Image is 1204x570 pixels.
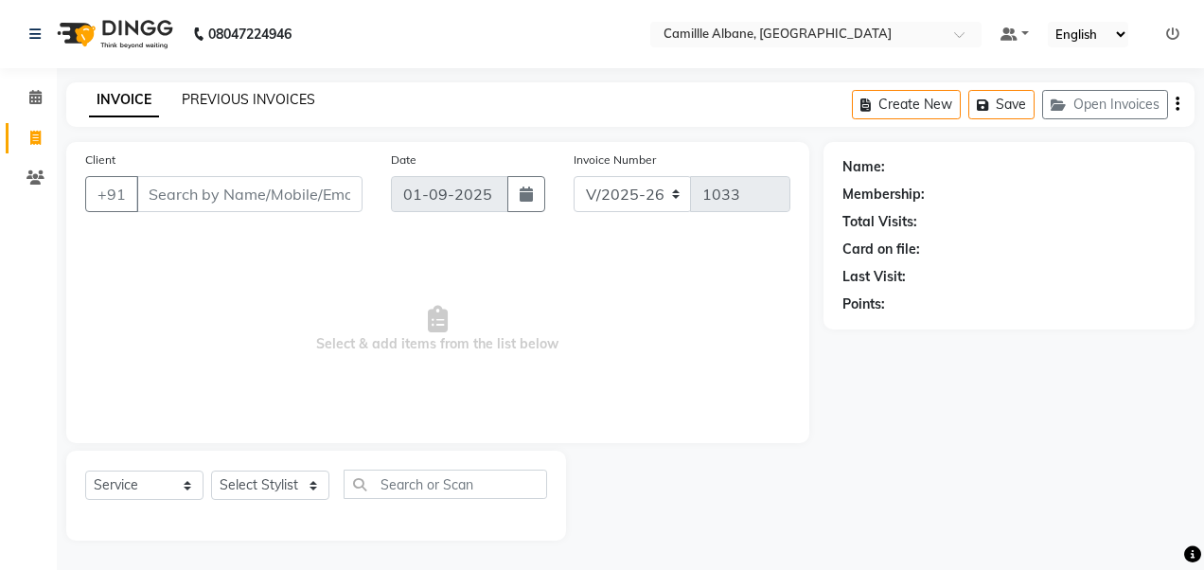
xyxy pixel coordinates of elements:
label: Client [85,151,115,169]
b: 08047224946 [208,8,292,61]
div: Points: [842,294,885,314]
span: Select & add items from the list below [85,235,790,424]
a: INVOICE [89,83,159,117]
div: Card on file: [842,240,920,259]
input: Search by Name/Mobile/Email/Code [136,176,363,212]
div: Membership: [842,185,925,205]
label: Date [391,151,416,169]
label: Invoice Number [574,151,656,169]
img: logo [48,8,178,61]
button: Save [968,90,1035,119]
input: Search or Scan [344,470,547,499]
div: Total Visits: [842,212,917,232]
button: +91 [85,176,138,212]
div: Name: [842,157,885,177]
a: PREVIOUS INVOICES [182,91,315,108]
button: Create New [852,90,961,119]
button: Open Invoices [1042,90,1168,119]
div: Last Visit: [842,267,906,287]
